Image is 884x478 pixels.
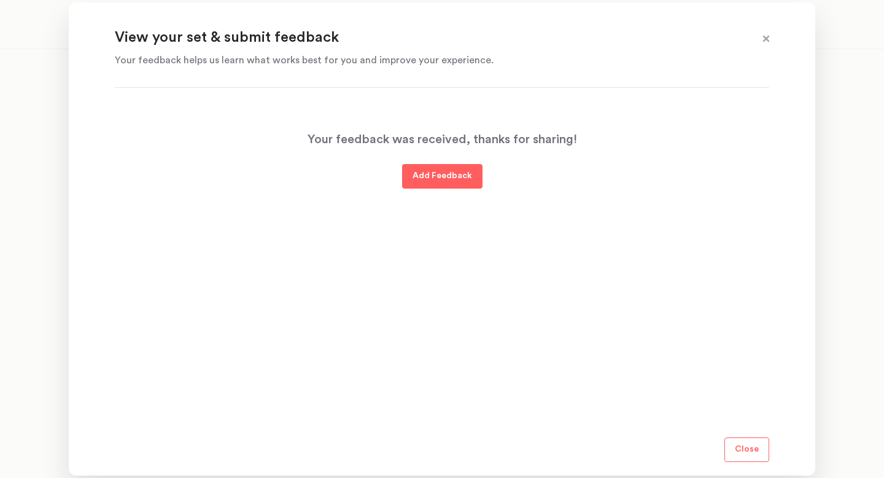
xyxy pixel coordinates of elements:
p: Add Feedback [413,169,472,184]
p: View your set & submit feedback [115,28,739,48]
p: Your feedback was received, thanks for sharing! [308,130,577,149]
button: Add Feedback [402,164,483,189]
button: Close [724,437,769,462]
p: Your feedback helps us learn what works best for you and improve your experience. [115,53,739,68]
p: Close [735,442,759,457]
